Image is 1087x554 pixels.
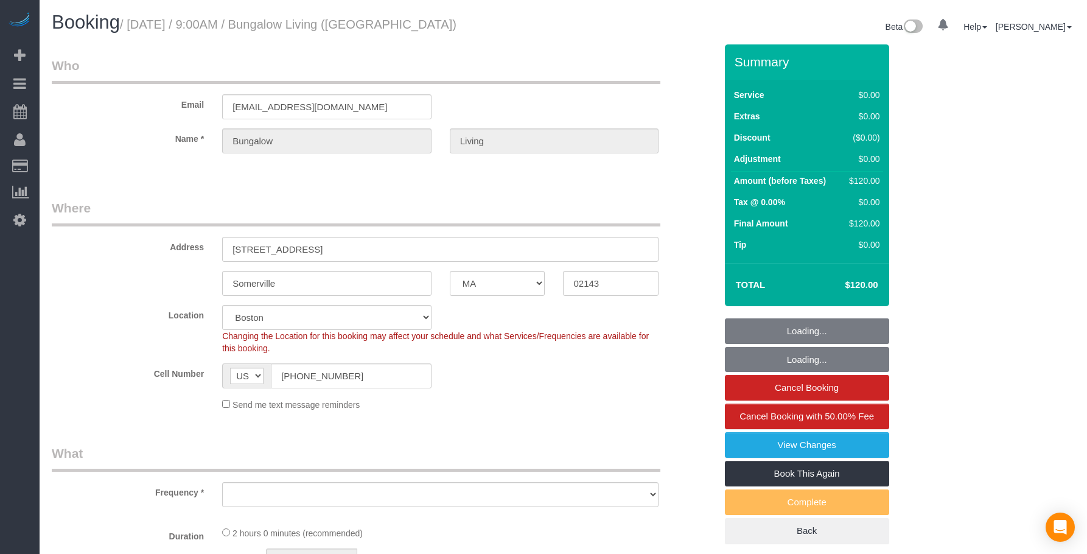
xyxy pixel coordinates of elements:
span: Booking [52,12,120,33]
label: Discount [734,131,771,144]
label: Frequency * [43,482,213,499]
span: Changing the Location for this booking may affect your schedule and what Services/Frequencies are... [222,331,649,353]
input: Email [222,94,432,119]
a: Cancel Booking [725,375,889,401]
span: 2 hours 0 minutes (recommended) [232,528,363,538]
div: $120.00 [844,175,879,187]
span: Send me text message reminders [232,400,360,410]
h4: $120.00 [808,280,878,290]
a: Cancel Booking with 50.00% Fee [725,404,889,429]
a: [PERSON_NAME] [996,22,1072,32]
label: Tip [734,239,747,251]
legend: Where [52,199,660,226]
h3: Summary [735,55,883,69]
label: Name * [43,128,213,145]
label: Tax @ 0.00% [734,196,785,208]
label: Amount (before Taxes) [734,175,826,187]
legend: Who [52,57,660,84]
a: Back [725,518,889,544]
span: Cancel Booking with 50.00% Fee [739,411,874,421]
a: View Changes [725,432,889,458]
label: Extras [734,110,760,122]
label: Duration [43,526,213,542]
label: Final Amount [734,217,788,230]
label: Cell Number [43,363,213,380]
div: ($0.00) [844,131,879,144]
label: Email [43,94,213,111]
img: New interface [903,19,923,35]
label: Address [43,237,213,253]
strong: Total [736,279,766,290]
div: $0.00 [844,196,879,208]
input: First Name [222,128,432,153]
label: Adjustment [734,153,781,165]
div: $0.00 [844,153,879,165]
a: Help [963,22,987,32]
div: $120.00 [844,217,879,230]
input: Last Name [450,128,659,153]
label: Location [43,305,213,321]
a: Book This Again [725,461,889,486]
input: City [222,271,432,296]
div: $0.00 [844,239,879,251]
small: / [DATE] / 9:00AM / Bungalow Living ([GEOGRAPHIC_DATA]) [120,18,456,31]
input: Zip Code [563,271,659,296]
div: $0.00 [844,89,879,101]
img: Automaid Logo [7,12,32,29]
div: Open Intercom Messenger [1046,513,1075,542]
label: Service [734,89,764,101]
a: Beta [886,22,923,32]
div: $0.00 [844,110,879,122]
legend: What [52,444,660,472]
input: Cell Number [271,363,432,388]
